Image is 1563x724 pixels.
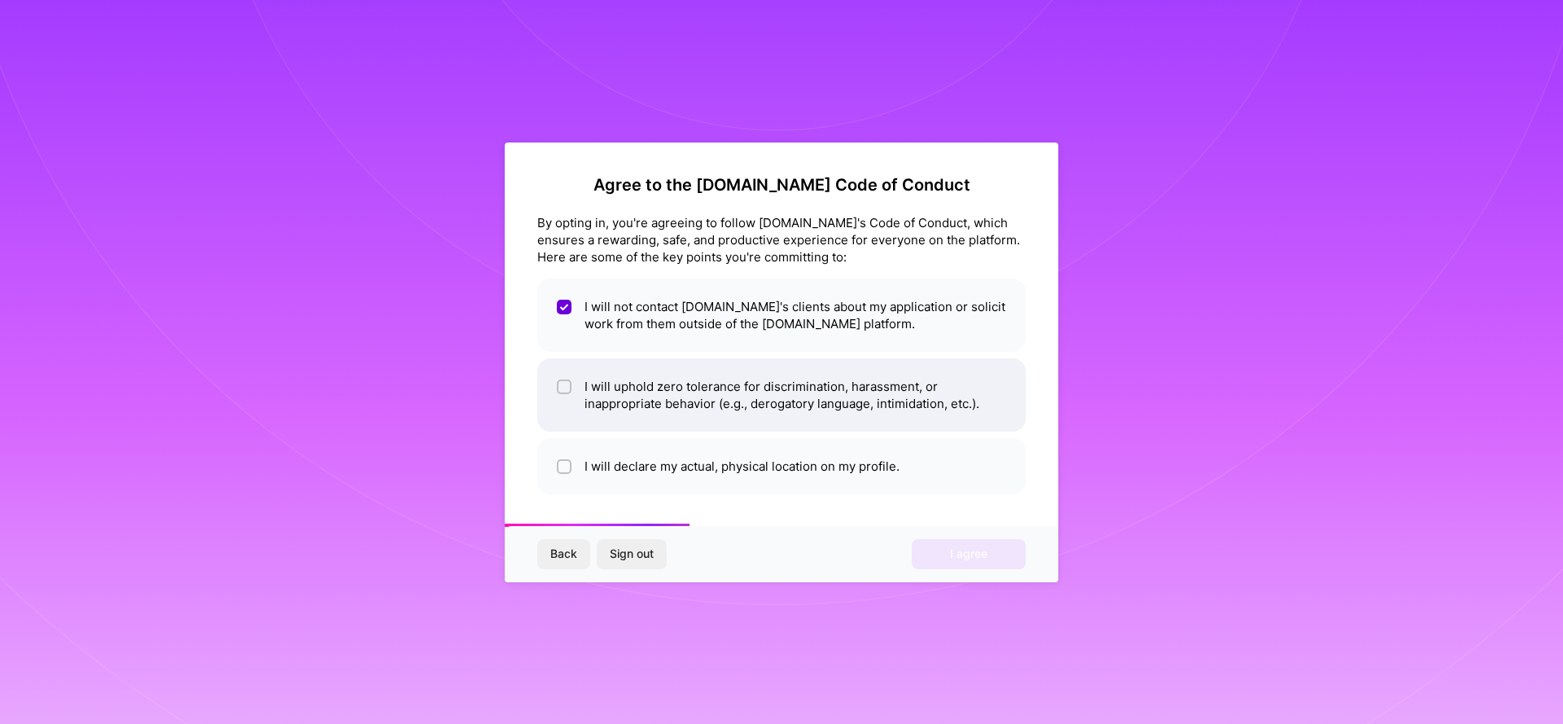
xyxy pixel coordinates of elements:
[537,175,1026,195] h2: Agree to the [DOMAIN_NAME] Code of Conduct
[537,214,1026,265] div: By opting in, you're agreeing to follow [DOMAIN_NAME]'s Code of Conduct, which ensures a rewardin...
[550,546,577,562] span: Back
[537,358,1026,432] li: I will uphold zero tolerance for discrimination, harassment, or inappropriate behavior (e.g., der...
[537,539,590,568] button: Back
[537,438,1026,494] li: I will declare my actual, physical location on my profile.
[537,279,1026,352] li: I will not contact [DOMAIN_NAME]'s clients about my application or solicit work from them outside...
[610,546,654,562] span: Sign out
[597,539,667,568] button: Sign out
